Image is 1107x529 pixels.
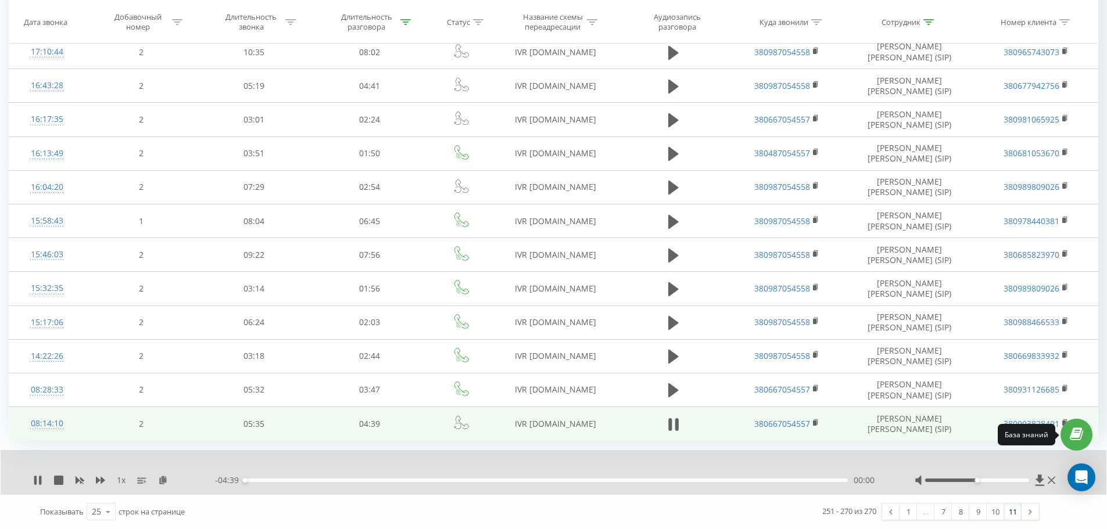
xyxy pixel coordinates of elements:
td: [PERSON_NAME] [PERSON_NAME] (SIP) [843,204,975,238]
div: 08:14:10 [21,412,73,435]
a: 380667054557 [754,418,810,429]
a: 11 [1004,503,1022,520]
td: [PERSON_NAME] [PERSON_NAME] (SIP) [843,170,975,204]
td: 01:50 [311,136,429,170]
a: 380987054558 [754,215,810,226]
a: 380669833932 [1004,350,1059,361]
div: 15:17:06 [21,311,73,334]
td: 03:18 [198,339,311,373]
td: 02:24 [311,103,429,136]
span: 1 x [117,474,126,486]
td: 06:45 [311,204,429,238]
td: [PERSON_NAME] [PERSON_NAME] (SIP) [843,305,975,339]
div: 15:46:03 [21,243,73,266]
div: 14:22:26 [21,345,73,368]
td: 08:04 [198,204,311,238]
td: [PERSON_NAME] [PERSON_NAME] (SIP) [843,238,975,272]
div: Добавочный номер [107,12,169,32]
a: 380987054558 [754,316,810,328]
a: 380487054557 [754,147,810,159]
td: 02:54 [311,170,429,204]
div: … [917,503,934,520]
td: IVR [DOMAIN_NAME] [495,238,617,272]
td: 08:02 [311,35,429,69]
div: Сотрудник [882,17,920,27]
a: 380685823970 [1004,249,1059,260]
td: 05:19 [198,69,311,103]
a: 380981065925 [1004,114,1059,125]
div: Куда звонили [760,17,808,27]
td: [PERSON_NAME] [PERSON_NAME] (SIP) [843,272,975,305]
td: IVR [DOMAIN_NAME] [495,35,617,69]
div: 15:32:35 [21,277,73,300]
div: Дата звонка [24,17,67,27]
td: 2 [84,373,198,406]
a: 9 [969,503,987,520]
td: 03:47 [311,373,429,406]
td: [PERSON_NAME] [PERSON_NAME] (SIP) [843,136,975,170]
a: 10 [987,503,1004,520]
td: IVR [DOMAIN_NAME] [495,69,617,103]
td: 2 [84,272,198,305]
td: 04:39 [311,407,429,441]
a: 8 [952,503,969,520]
div: Название схемы переадресации [522,12,584,32]
div: 16:17:35 [21,108,73,131]
div: 16:13:49 [21,142,73,165]
td: IVR [DOMAIN_NAME] [495,170,617,204]
a: 380681053670 [1004,147,1059,159]
td: [PERSON_NAME] [PERSON_NAME] (SIP) [843,373,975,406]
td: 03:51 [198,136,311,170]
td: IVR [DOMAIN_NAME] [495,407,617,441]
td: [PERSON_NAME] [PERSON_NAME] (SIP) [843,103,975,136]
td: [PERSON_NAME] [PERSON_NAME] (SIP) [843,69,975,103]
span: 00:00 [854,474,875,486]
td: 10:35 [198,35,311,69]
td: IVR [DOMAIN_NAME] [495,204,617,238]
a: 7 [934,503,952,520]
td: 2 [84,238,198,272]
a: 380987054558 [754,249,810,260]
td: 2 [84,103,198,136]
div: Длительность разговора [335,12,397,32]
div: База знаний [1005,430,1048,440]
td: 07:56 [311,238,429,272]
div: Accessibility label [243,478,248,483]
td: IVR [DOMAIN_NAME] [495,136,617,170]
span: Показывать [40,506,84,517]
td: 2 [84,69,198,103]
td: IVR [DOMAIN_NAME] [495,373,617,406]
a: 380987054558 [754,283,810,294]
div: Open Intercom Messenger [1067,463,1095,491]
td: IVR [DOMAIN_NAME] [495,103,617,136]
div: 17:10:44 [21,41,73,63]
td: 2 [84,35,198,69]
td: 2 [84,136,198,170]
a: 1 [900,503,917,520]
div: 15:58:43 [21,210,73,232]
div: 08:28:33 [21,379,73,401]
div: 25 [92,506,101,517]
td: 01:56 [311,272,429,305]
a: 380987054558 [754,181,810,192]
span: - 04:39 [215,474,245,486]
td: 03:01 [198,103,311,136]
div: Accessibility label [975,478,979,483]
td: IVR [DOMAIN_NAME] [495,305,617,339]
td: 02:44 [311,339,429,373]
a: 380667054557 [754,114,810,125]
a: 380988466533 [1004,316,1059,328]
a: 380987054558 [754,350,810,361]
a: 380965743073 [1004,46,1059,57]
div: 251 - 270 из 270 [822,505,876,517]
a: 380987054558 [754,46,810,57]
a: 380989809026 [1004,181,1059,192]
td: IVR [DOMAIN_NAME] [495,339,617,373]
td: 04:41 [311,69,429,103]
td: 07:29 [198,170,311,204]
a: 380989809026 [1004,283,1059,294]
a: 380978440381 [1004,215,1059,226]
td: 2 [84,305,198,339]
td: [PERSON_NAME] [PERSON_NAME] (SIP) [843,35,975,69]
td: 09:22 [198,238,311,272]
